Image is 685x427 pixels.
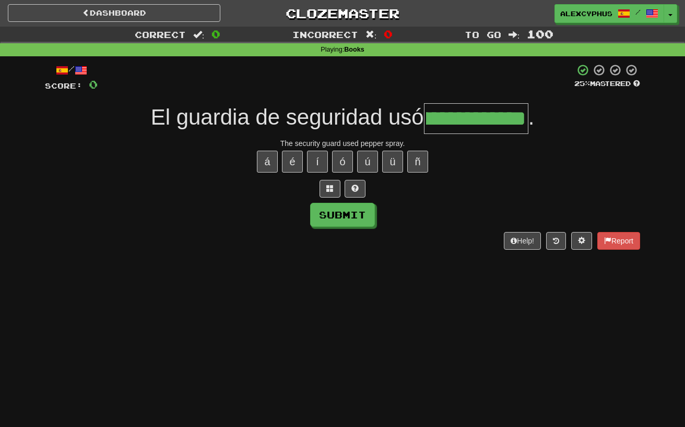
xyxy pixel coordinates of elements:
span: alexcyphus [560,9,612,18]
span: El guardia de seguridad usó [151,105,424,129]
span: . [528,105,535,129]
span: 0 [384,28,393,40]
button: ñ [407,151,428,173]
button: ú [357,151,378,173]
button: é [282,151,303,173]
button: ó [332,151,353,173]
button: Report [597,232,640,250]
button: Single letter hint - you only get 1 per sentence and score half the points! alt+h [345,180,365,198]
span: / [635,8,641,16]
span: : [365,30,377,39]
span: To go [465,29,501,40]
button: Help! [504,232,541,250]
span: 100 [527,28,553,40]
span: Score: [45,81,82,90]
button: Submit [310,203,375,227]
div: Mastered [574,79,640,89]
strong: Books [344,46,364,53]
button: ü [382,151,403,173]
span: 0 [211,28,220,40]
div: The security guard used pepper spray. [45,138,640,149]
span: : [509,30,520,39]
a: alexcyphus / [554,4,664,23]
a: Dashboard [8,4,220,22]
span: Incorrect [292,29,358,40]
button: Round history (alt+y) [546,232,566,250]
span: Correct [135,29,186,40]
button: Switch sentence to multiple choice alt+p [320,180,340,198]
span: : [193,30,205,39]
span: 25 % [574,79,590,88]
button: í [307,151,328,173]
span: 0 [89,78,98,91]
a: Clozemaster [236,4,448,22]
div: / [45,64,98,77]
button: á [257,151,278,173]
